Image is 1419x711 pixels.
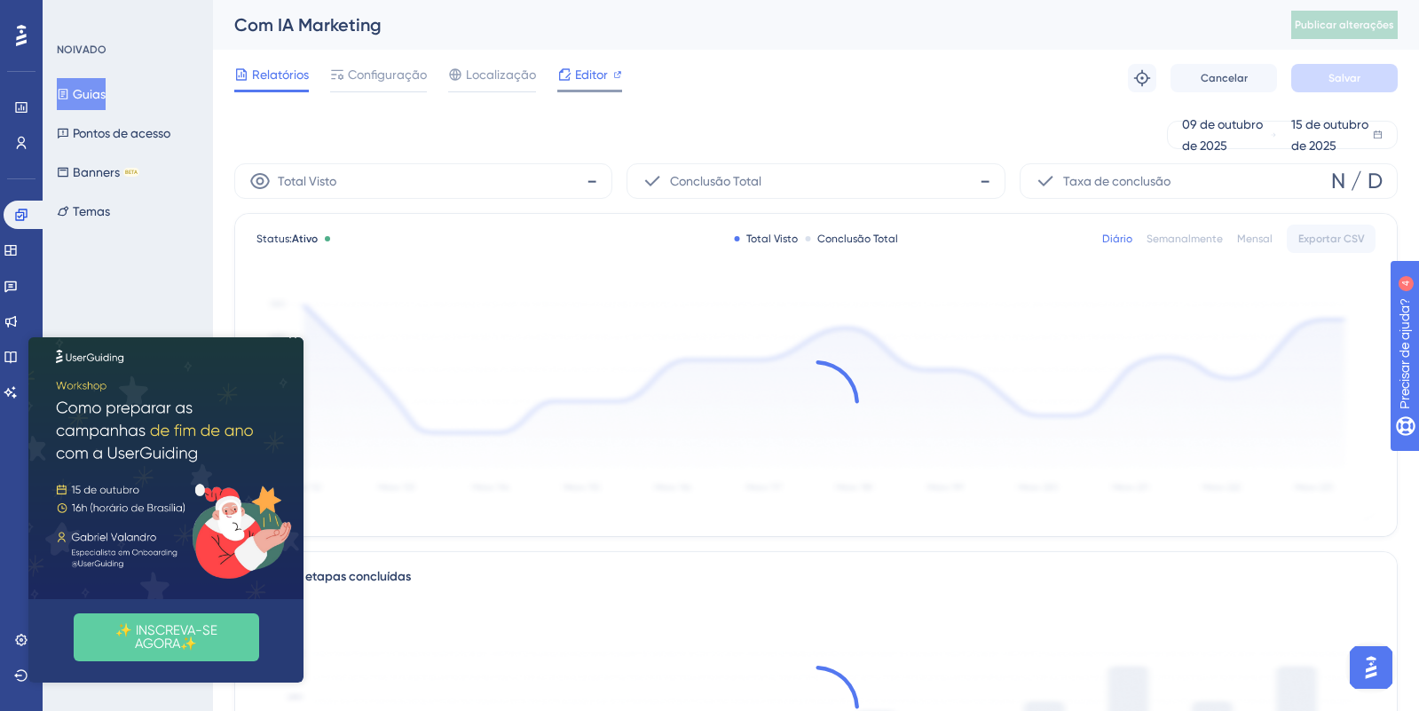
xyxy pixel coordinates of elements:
button: Exportar CSV [1287,225,1376,253]
font: Guias [73,87,106,101]
font: 15 de outubro de 2025 [1291,117,1368,153]
font: Total de etapas concluídas [256,569,411,584]
font: Relatórios [252,67,309,82]
font: Conclusão Total [670,174,761,188]
font: BETA [125,169,138,175]
font: Temas [73,204,110,218]
button: Guias [57,78,106,110]
font: - [587,169,597,194]
font: - [980,169,990,194]
font: Diário [1102,233,1132,245]
font: Pontos de acesso [73,126,170,140]
font: Precisar de ajuda? [42,8,153,21]
font: NOIVADO [57,43,106,56]
font: Banners [73,165,120,179]
font: Exportar CSV [1298,233,1365,245]
button: Pontos de acesso [57,117,170,149]
font: ✨ INSCREVA-SE AGORA✨ [87,285,193,314]
font: Conclusão Total [817,233,898,245]
button: Salvar [1291,64,1398,92]
div: 4 [165,9,170,23]
font: Semanalmente [1147,233,1223,245]
font: Salvar [1328,72,1360,84]
font: Ativo [292,233,318,245]
button: ✨ INSCREVA-SE AGORA✨ [45,276,231,324]
font: Total Visto [746,233,798,245]
font: Status: [256,233,292,245]
button: Publicar alterações [1291,11,1398,39]
font: Mensal [1237,233,1273,245]
iframe: Iniciador do Assistente de IA do UserGuiding [1344,641,1398,694]
font: Configuração [348,67,427,82]
font: Editor [575,67,608,82]
button: Temas [57,195,110,227]
font: Publicar alterações [1295,19,1394,31]
font: 09 de outubro de 2025 [1182,117,1263,153]
font: Cancelar [1201,72,1248,84]
font: Total Visto [278,174,336,188]
font: Localização [466,67,536,82]
font: Com IA Marketing [234,14,382,36]
button: Cancelar [1171,64,1277,92]
font: Taxa de conclusão [1063,174,1171,188]
font: N / D [1331,169,1383,194]
button: BannersBETA [57,156,139,188]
